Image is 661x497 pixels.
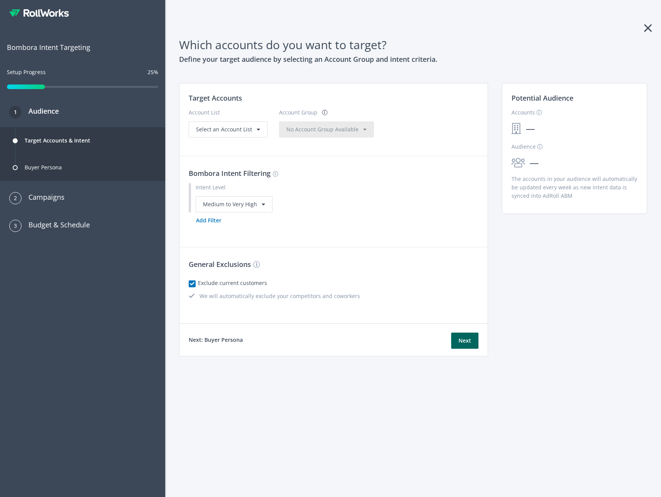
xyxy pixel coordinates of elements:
[512,93,638,108] h3: Potential Audience
[512,142,543,151] label: Audience
[7,68,46,83] div: Setup Progress
[189,93,478,103] h3: Target Accounts
[179,36,647,54] h1: Which accounts do you want to target?
[196,125,260,134] div: Select an Account List
[521,121,540,136] span: —
[189,336,243,344] h4: Next: Buyer Persona
[9,9,156,17] div: RollWorks
[512,175,638,200] p: The accounts in your audience will automatically be updated every week as new intent data is sync...
[148,68,158,76] div: 25%
[451,333,478,349] button: Next
[22,219,90,230] h3: Budget & Schedule
[189,259,478,270] h3: General Exclusions
[196,126,252,133] span: Select an Account List
[25,131,90,150] div: Target Accounts & Intent
[14,220,17,232] span: 3
[22,106,59,116] h3: Audience
[189,108,267,121] div: Account List
[196,196,272,212] div: Medium to Very High
[189,168,478,179] h3: Bombora Intent Filtering
[14,106,17,118] span: 1
[196,183,478,192] div: Intent Level
[286,125,367,134] div: No Account Group Available
[179,54,647,65] h3: Define your target audience by selecting an Account Group and intent criteria.
[286,126,359,133] span: No Account Group Available
[22,192,65,202] h3: Campaigns
[512,108,542,117] label: Accounts
[525,156,543,170] span: —
[189,212,229,229] button: Add Filter
[279,108,317,121] div: Account Group
[189,292,478,300] div: We will automatically exclude your competitors and coworkers
[25,158,62,177] div: Buyer Persona
[14,192,17,204] span: 2
[200,279,267,287] label: Exclude current customers
[7,42,158,53] span: Bombora Intent Targeting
